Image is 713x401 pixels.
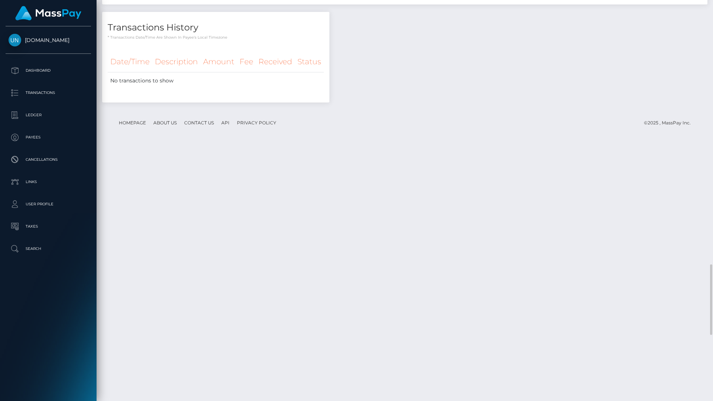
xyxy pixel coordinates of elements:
[9,221,88,232] p: Taxes
[6,37,91,43] span: [DOMAIN_NAME]
[218,117,232,128] a: API
[108,35,324,40] p: * Transactions date/time are shown in payee's local timezone
[9,65,88,76] p: Dashboard
[181,117,217,128] a: Contact Us
[6,217,91,236] a: Taxes
[6,106,91,124] a: Ledger
[9,154,88,165] p: Cancellations
[201,52,237,72] th: Amount
[150,117,180,128] a: About Us
[116,117,149,128] a: Homepage
[108,52,152,72] th: Date/Time
[295,52,324,72] th: Status
[9,199,88,210] p: User Profile
[6,84,91,102] a: Transactions
[234,117,279,128] a: Privacy Policy
[6,128,91,147] a: Payees
[152,52,201,72] th: Description
[9,87,88,98] p: Transactions
[644,119,696,127] div: © 2025 , MassPay Inc.
[256,52,295,72] th: Received
[6,239,91,258] a: Search
[15,6,81,20] img: MassPay Logo
[108,72,324,89] td: No transactions to show
[237,52,256,72] th: Fee
[6,173,91,191] a: Links
[9,132,88,143] p: Payees
[108,21,324,34] h4: Transactions History
[9,243,88,254] p: Search
[9,176,88,188] p: Links
[6,61,91,80] a: Dashboard
[9,34,21,46] img: Unlockt.me
[6,150,91,169] a: Cancellations
[9,110,88,121] p: Ledger
[6,195,91,213] a: User Profile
